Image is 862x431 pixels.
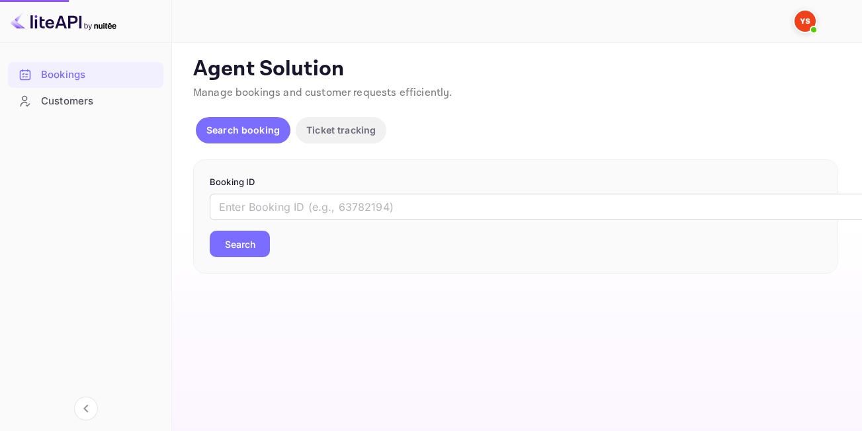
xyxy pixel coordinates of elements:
p: Agent Solution [193,56,838,83]
a: Bookings [8,62,163,87]
button: Search [210,231,270,257]
div: Bookings [8,62,163,88]
div: Customers [41,94,157,109]
p: Ticket tracking [306,123,376,137]
p: Booking ID [210,176,822,189]
img: LiteAPI logo [11,11,116,32]
span: Manage bookings and customer requests efficiently. [193,86,453,100]
img: Yandex Support [795,11,816,32]
p: Search booking [206,123,280,137]
div: Bookings [41,67,157,83]
div: Customers [8,89,163,114]
button: Collapse navigation [74,397,98,420]
a: Customers [8,89,163,113]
